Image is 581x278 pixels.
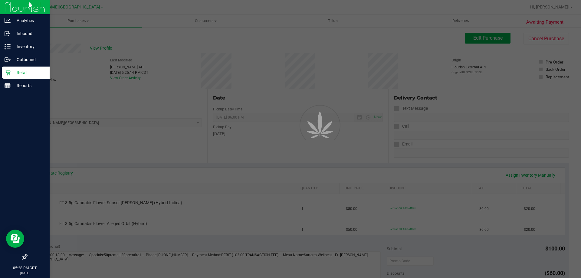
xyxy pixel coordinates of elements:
[6,230,24,248] iframe: Resource center
[5,31,11,37] inline-svg: Inbound
[3,271,47,275] p: [DATE]
[3,265,47,271] p: 05:28 PM CDT
[5,18,11,24] inline-svg: Analytics
[5,44,11,50] inline-svg: Inventory
[5,70,11,76] inline-svg: Retail
[11,30,47,37] p: Inbound
[5,83,11,89] inline-svg: Reports
[5,57,11,63] inline-svg: Outbound
[11,43,47,50] p: Inventory
[11,56,47,63] p: Outbound
[11,17,47,24] p: Analytics
[11,82,47,89] p: Reports
[11,69,47,76] p: Retail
